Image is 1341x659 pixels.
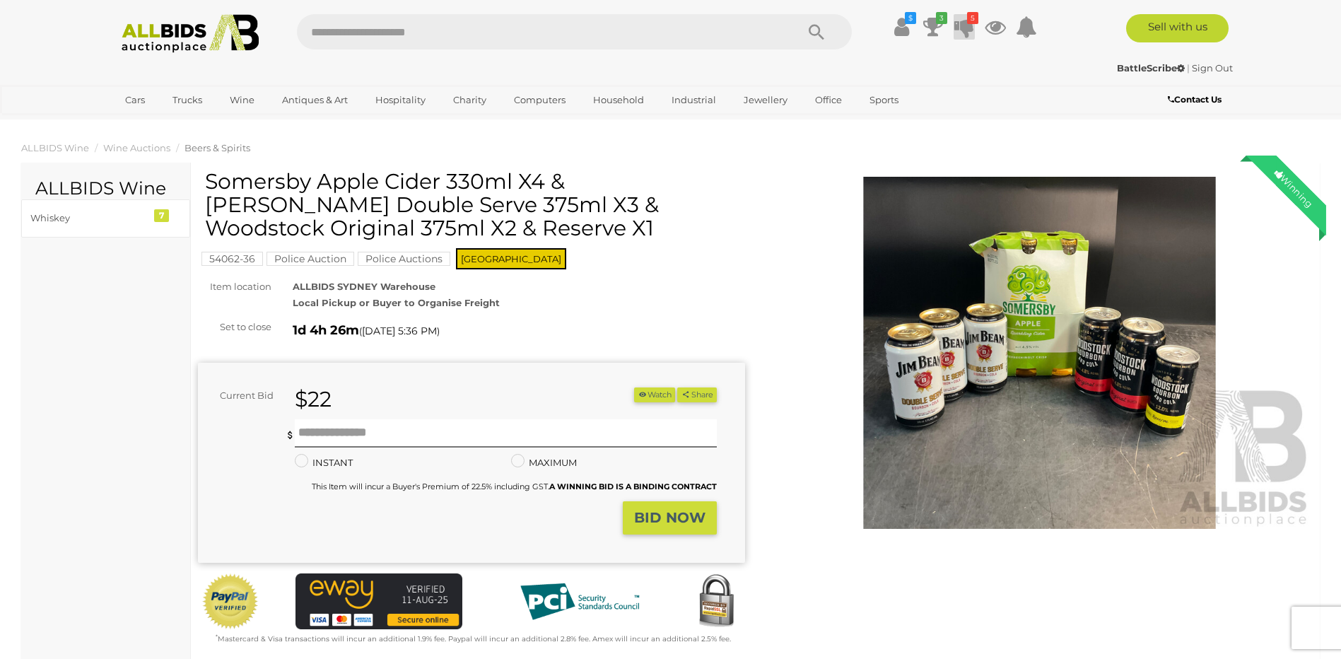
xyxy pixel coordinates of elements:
a: Police Auction [267,253,354,264]
mark: Police Auction [267,252,354,266]
a: 54062-36 [201,253,263,264]
a: Charity [444,88,496,112]
a: Office [806,88,851,112]
div: Current Bid [198,387,284,404]
button: BID NOW [623,501,717,535]
span: [GEOGRAPHIC_DATA] [456,248,566,269]
a: Trucks [163,88,211,112]
a: Household [584,88,653,112]
a: Computers [505,88,575,112]
b: A WINNING BID IS A BINDING CONTRACT [549,482,717,491]
img: Allbids.com.au [114,14,267,53]
a: BattleScribe [1117,62,1187,74]
img: PCI DSS compliant [509,573,650,630]
a: Wine [221,88,264,112]
a: Cars [116,88,154,112]
a: Hospitality [366,88,435,112]
span: [DATE] 5:36 PM [362,325,437,337]
div: 7 [154,209,169,222]
img: Official PayPal Seal [201,573,259,630]
mark: 54062-36 [201,252,263,266]
a: 5 [954,14,975,40]
h2: ALLBIDS Wine [35,179,176,199]
img: eWAY Payment Gateway [295,573,462,629]
li: Watch this item [634,387,675,402]
strong: $22 [295,386,332,412]
a: $ [891,14,913,40]
small: Mastercard & Visa transactions will incur an additional 1.9% fee. Paypal will incur an additional... [216,634,731,643]
div: Item location [187,279,282,295]
img: Somersby Apple Cider 330ml X4 & Jim Beam Double Serve 375ml X3 & Woodstock Original 375ml X2 & Re... [766,177,1313,530]
mark: Police Auctions [358,252,450,266]
a: Sign Out [1192,62,1233,74]
a: Wine Auctions [103,142,170,153]
a: Police Auctions [358,253,450,264]
label: MAXIMUM [511,455,577,471]
a: Sports [860,88,908,112]
h1: Somersby Apple Cider 330ml X4 & [PERSON_NAME] Double Serve 375ml X3 & Woodstock Original 375ml X2... [205,170,742,240]
b: Contact Us [1168,94,1222,105]
span: ( ) [359,325,440,337]
strong: 1d 4h 26m [293,322,359,338]
strong: ALLBIDS SYDNEY Warehouse [293,281,435,292]
strong: Local Pickup or Buyer to Organise Freight [293,297,500,308]
i: $ [905,12,916,24]
strong: BattleScribe [1117,62,1185,74]
small: This Item will incur a Buyer's Premium of 22.5% including GST. [312,482,717,491]
a: Contact Us [1168,92,1225,107]
label: INSTANT [295,455,353,471]
a: Industrial [662,88,725,112]
a: Jewellery [734,88,797,112]
a: Whiskey 7 [21,199,190,237]
div: Winning [1261,156,1326,221]
button: Share [677,387,716,402]
i: 3 [936,12,947,24]
button: Watch [634,387,675,402]
span: | [1187,62,1190,74]
div: Whiskey [30,210,147,226]
a: ALLBIDS Wine [21,142,89,153]
strong: BID NOW [634,509,705,526]
i: 5 [967,12,978,24]
a: [GEOGRAPHIC_DATA] [116,112,235,135]
a: 3 [923,14,944,40]
img: Secured by Rapid SSL [688,573,744,630]
a: Sell with us [1126,14,1229,42]
div: Set to close [187,319,282,335]
a: Beers & Spirits [185,142,250,153]
button: Search [781,14,852,49]
a: Antiques & Art [273,88,357,112]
